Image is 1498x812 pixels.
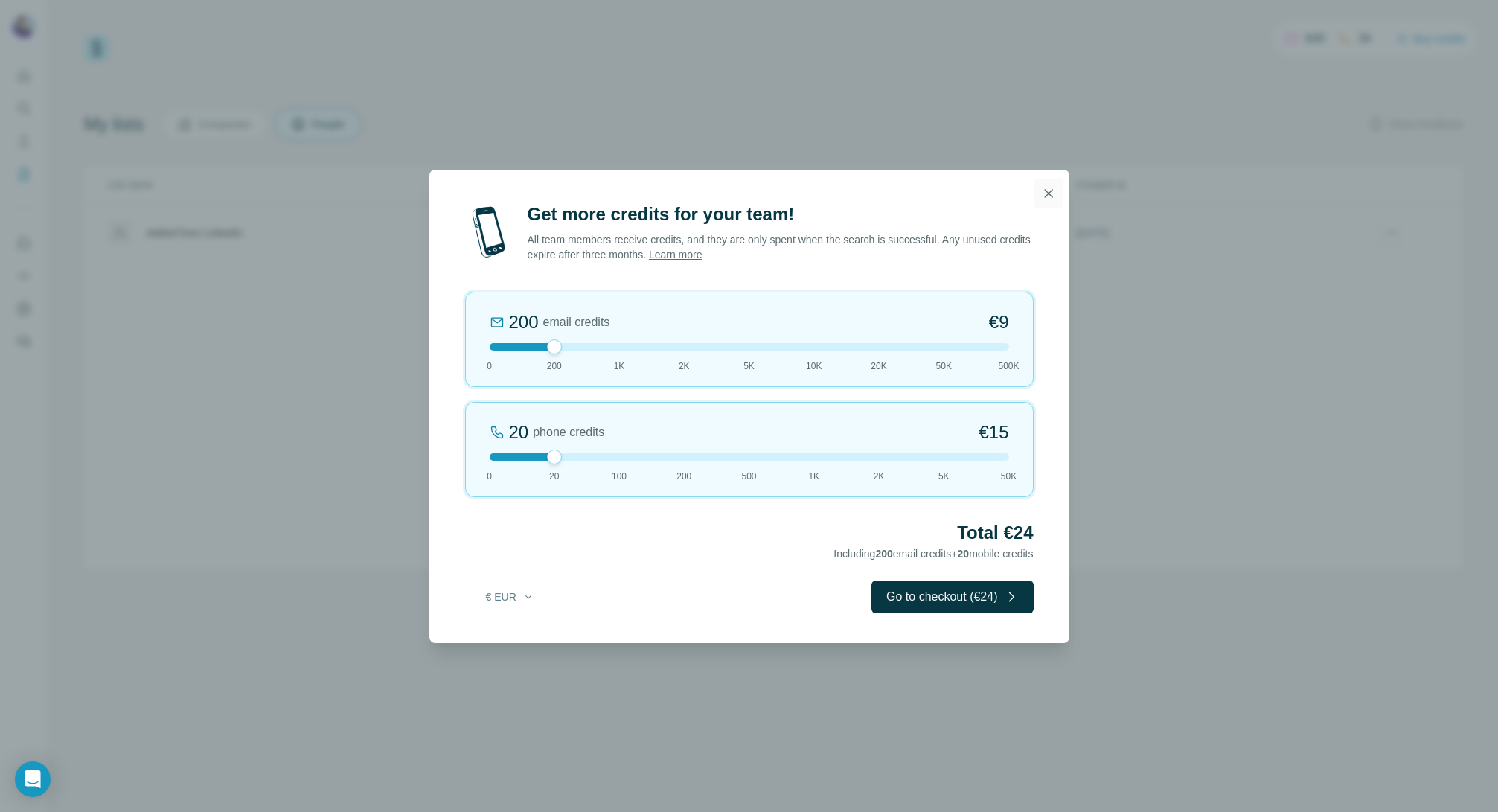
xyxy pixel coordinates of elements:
[533,423,604,441] span: phone credits
[936,359,952,373] span: 50K
[741,470,756,483] span: 500
[679,359,690,373] span: 2K
[808,470,819,483] span: 1K
[487,359,492,373] span: 0
[998,359,1019,373] span: 500K
[649,249,702,260] a: Learn more
[15,761,51,797] div: Open Intercom Messenger
[509,421,529,444] div: 20
[509,310,539,334] div: 200
[871,581,1033,613] button: Go to checkout (€24)
[806,359,822,373] span: 10K
[676,470,691,483] span: 200
[979,421,1008,444] span: €15
[549,470,559,483] span: 20
[614,359,625,373] span: 1K
[465,521,1034,545] h2: Total €24
[465,202,513,262] img: mobile-phone
[875,548,892,560] span: 200
[528,232,1034,262] p: All team members receive credits, and they are only spent when the search is successful. Any unus...
[547,359,562,373] span: 200
[989,310,1009,334] span: €9
[1001,470,1017,483] span: 50K
[833,548,1033,560] span: Including email credits + mobile credits
[958,548,970,560] span: 20
[612,470,627,483] span: 100
[476,584,545,610] button: € EUR
[938,470,950,483] span: 5K
[743,359,755,373] span: 5K
[543,313,610,331] span: email credits
[874,470,885,483] span: 2K
[487,470,492,483] span: 0
[871,359,886,373] span: 20K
